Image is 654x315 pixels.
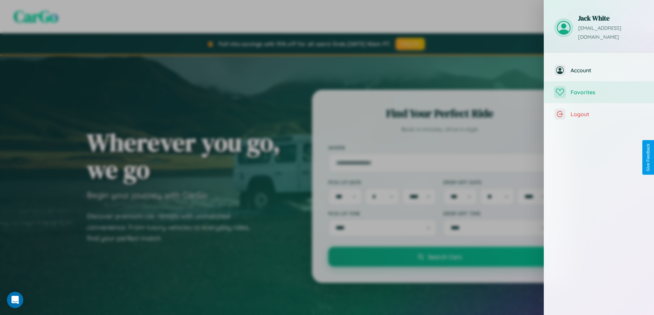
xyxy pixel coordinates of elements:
[578,24,644,42] p: [EMAIL_ADDRESS][DOMAIN_NAME]
[571,89,644,96] span: Favorites
[571,67,644,74] span: Account
[578,14,644,23] h3: Jack White
[7,292,23,308] iframe: Intercom live chat
[544,81,654,103] button: Favorites
[544,103,654,125] button: Logout
[571,111,644,118] span: Logout
[544,59,654,81] button: Account
[646,144,651,171] div: Give Feedback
